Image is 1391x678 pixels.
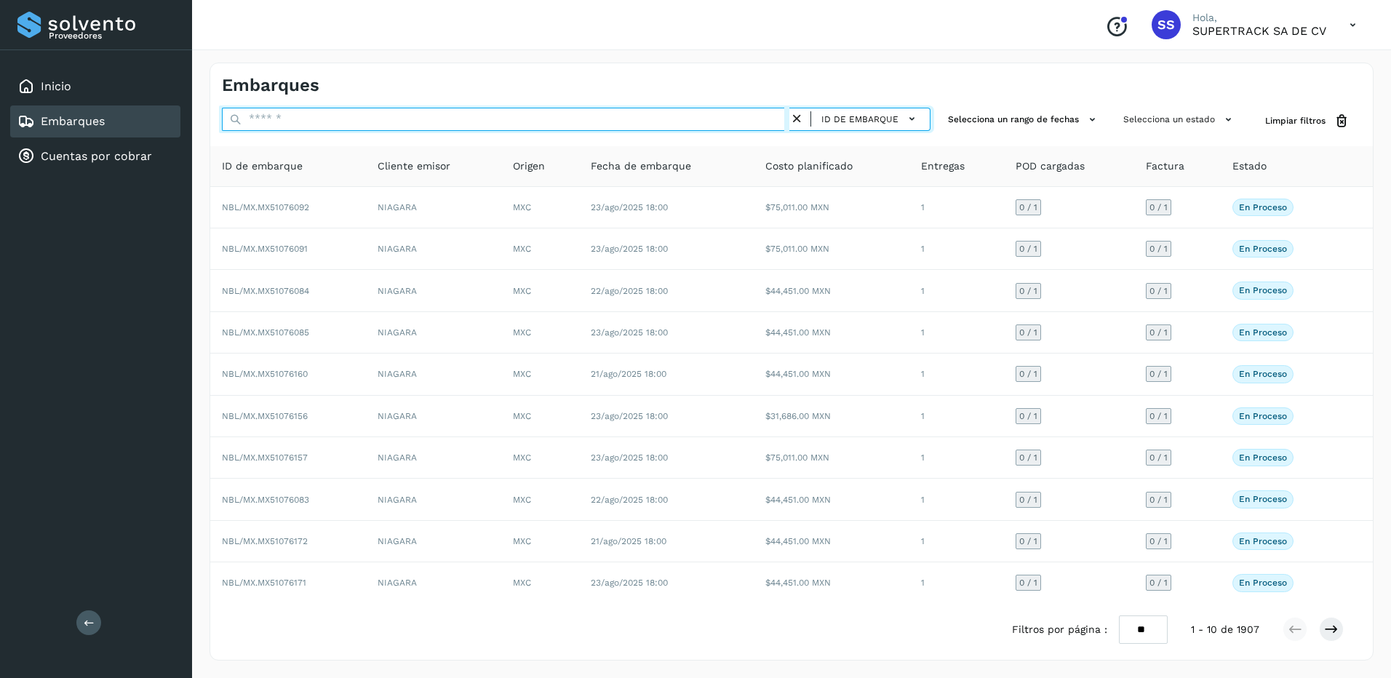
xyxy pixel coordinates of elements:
[1149,412,1168,420] span: 0 / 1
[1239,494,1287,504] p: En proceso
[366,437,501,479] td: NIAGARA
[222,286,309,296] span: NBL/MX.MX51076084
[501,312,579,354] td: MXC
[222,495,309,505] span: NBL/MX.MX51076083
[1149,453,1168,462] span: 0 / 1
[591,286,668,296] span: 22/ago/2025 18:00
[501,396,579,437] td: MXC
[222,536,308,546] span: NBL/MX.MX51076172
[1149,287,1168,295] span: 0 / 1
[1019,578,1037,587] span: 0 / 1
[1254,108,1361,135] button: Limpiar filtros
[222,452,308,463] span: NBL/MX.MX51076157
[1191,622,1259,637] span: 1 - 10 de 1907
[754,479,909,520] td: $44,451.00 MXN
[366,479,501,520] td: NIAGARA
[1019,370,1037,378] span: 0 / 1
[591,244,668,254] span: 23/ago/2025 18:00
[10,71,180,103] div: Inicio
[513,159,545,174] span: Origen
[754,521,909,562] td: $44,451.00 MXN
[1239,452,1287,463] p: En proceso
[591,411,668,421] span: 23/ago/2025 18:00
[1117,108,1242,132] button: Selecciona un estado
[909,396,1004,437] td: 1
[501,521,579,562] td: MXC
[754,312,909,354] td: $44,451.00 MXN
[909,354,1004,395] td: 1
[1019,203,1037,212] span: 0 / 1
[591,202,668,212] span: 23/ago/2025 18:00
[909,187,1004,228] td: 1
[1019,244,1037,253] span: 0 / 1
[591,536,666,546] span: 21/ago/2025 18:00
[765,159,853,174] span: Costo planificado
[591,327,668,338] span: 23/ago/2025 18:00
[366,270,501,311] td: NIAGARA
[1192,24,1326,38] p: SUPERTRACK SA DE CV
[1019,537,1037,546] span: 0 / 1
[1239,411,1287,421] p: En proceso
[754,437,909,479] td: $75,011.00 MXN
[591,369,666,379] span: 21/ago/2025 18:00
[754,396,909,437] td: $31,686.00 MXN
[1019,328,1037,337] span: 0 / 1
[366,521,501,562] td: NIAGARA
[754,270,909,311] td: $44,451.00 MXN
[1149,328,1168,337] span: 0 / 1
[222,75,319,96] h4: Embarques
[591,495,668,505] span: 22/ago/2025 18:00
[1146,159,1184,174] span: Factura
[41,114,105,128] a: Embarques
[10,105,180,137] div: Embarques
[1149,537,1168,546] span: 0 / 1
[1149,203,1168,212] span: 0 / 1
[501,228,579,270] td: MXC
[222,327,309,338] span: NBL/MX.MX51076085
[1239,327,1287,338] p: En proceso
[821,113,898,126] span: ID de embarque
[366,228,501,270] td: NIAGARA
[222,159,303,174] span: ID de embarque
[1232,159,1267,174] span: Estado
[942,108,1106,132] button: Selecciona un rango de fechas
[754,187,909,228] td: $75,011.00 MXN
[366,396,501,437] td: NIAGARA
[501,270,579,311] td: MXC
[1016,159,1085,174] span: POD cargadas
[1239,369,1287,379] p: En proceso
[1239,244,1287,254] p: En proceso
[378,159,450,174] span: Cliente emisor
[501,479,579,520] td: MXC
[1149,578,1168,587] span: 0 / 1
[591,159,691,174] span: Fecha de embarque
[41,149,152,163] a: Cuentas por cobrar
[1239,202,1287,212] p: En proceso
[222,578,306,588] span: NBL/MX.MX51076171
[1149,370,1168,378] span: 0 / 1
[909,270,1004,311] td: 1
[222,369,308,379] span: NBL/MX.MX51076160
[909,312,1004,354] td: 1
[909,479,1004,520] td: 1
[1019,287,1037,295] span: 0 / 1
[909,562,1004,603] td: 1
[909,521,1004,562] td: 1
[501,187,579,228] td: MXC
[501,562,579,603] td: MXC
[1019,495,1037,504] span: 0 / 1
[591,452,668,463] span: 23/ago/2025 18:00
[1149,495,1168,504] span: 0 / 1
[49,31,175,41] p: Proveedores
[1149,244,1168,253] span: 0 / 1
[909,228,1004,270] td: 1
[1192,12,1326,24] p: Hola,
[1239,578,1287,588] p: En proceso
[366,562,501,603] td: NIAGARA
[501,354,579,395] td: MXC
[366,187,501,228] td: NIAGARA
[1239,285,1287,295] p: En proceso
[1019,453,1037,462] span: 0 / 1
[817,108,924,129] button: ID de embarque
[222,411,308,421] span: NBL/MX.MX51076156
